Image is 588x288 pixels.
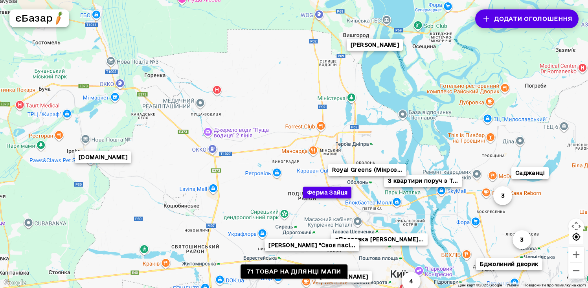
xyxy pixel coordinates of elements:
[52,11,66,25] img: logo
[347,39,403,51] button: [PERSON_NAME]
[493,186,512,205] button: 3
[9,9,69,27] button: єБазарlogo
[511,167,549,179] button: Саджанці
[513,230,531,249] button: 3
[303,186,351,198] button: Ферма Зайця
[568,263,584,279] button: Зменшити
[458,283,502,287] span: Дані карт ©2025 Google
[568,247,584,262] button: Збільшити
[476,258,542,270] button: Бджолиний дворик
[384,175,462,187] button: З квартири поруч з T...
[475,9,579,28] button: Додати оголошення
[2,278,28,288] img: Google
[331,233,428,246] button: єДоставка [PERSON_NAME]...
[2,278,28,288] a: Відкрити цю область на Картах Google (відкриється нове вікно)
[75,151,131,163] button: [DOMAIN_NAME]
[507,283,519,287] a: Умови (відкривається в новій вкладці)
[241,264,347,279] a: 71 товар на ділянці мапи
[316,270,372,282] button: [PERSON_NAME]
[328,164,406,176] button: Royal Greens (Мікроз...
[524,283,586,287] a: Повідомити про помилку на карті
[15,12,53,24] h5: єБазар
[568,218,584,234] button: Налаштування камери на Картах
[265,239,359,251] button: [PERSON_NAME] "Своя пасі...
